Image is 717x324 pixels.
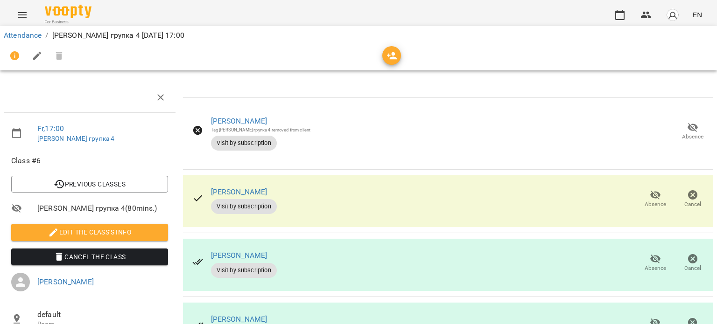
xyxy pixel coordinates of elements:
span: Absence [645,264,666,272]
a: [PERSON_NAME] [211,251,267,260]
span: Cancel the class [19,251,161,262]
span: [PERSON_NAME] групка 4 ( 80 mins. ) [37,203,168,214]
span: Previous Classes [19,179,161,190]
a: Fr , 17:00 [37,124,64,133]
div: Tag [PERSON_NAME] групка 4 removed from client [211,127,311,133]
button: Cancel [674,186,711,213]
span: Absence [682,133,703,141]
button: EN [689,6,706,23]
span: For Business [45,19,91,25]
button: Menu [11,4,34,26]
nav: breadcrumb [4,30,713,41]
span: EN [692,10,702,20]
button: Previous Classes [11,176,168,193]
a: Attendance [4,31,42,40]
span: Class #6 [11,155,168,166]
a: [PERSON_NAME] [37,277,94,286]
button: Edit the class's Info [11,224,168,241]
a: [PERSON_NAME] [211,187,267,196]
span: Cancel [684,264,701,272]
a: [PERSON_NAME] [211,117,267,125]
span: Visit by subscription [211,139,277,147]
span: Absence [645,200,666,208]
img: avatar_s.png [666,8,679,21]
li: / [45,30,48,41]
span: Visit by subscription [211,266,277,275]
a: [PERSON_NAME] групка 4 [37,135,114,142]
button: Cancel the class [11,248,168,265]
span: Edit the class's Info [19,227,161,238]
span: Cancel [684,200,701,208]
p: [PERSON_NAME] групка 4 [DATE] 17:00 [52,30,184,41]
span: Visit by subscription [211,202,277,211]
button: Cancel [674,250,711,276]
button: Absence [637,250,674,276]
button: Absence [637,186,674,213]
img: Voopty Logo [45,5,91,18]
span: default [37,309,168,320]
button: Absence [674,118,711,145]
a: [PERSON_NAME] [211,315,267,324]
